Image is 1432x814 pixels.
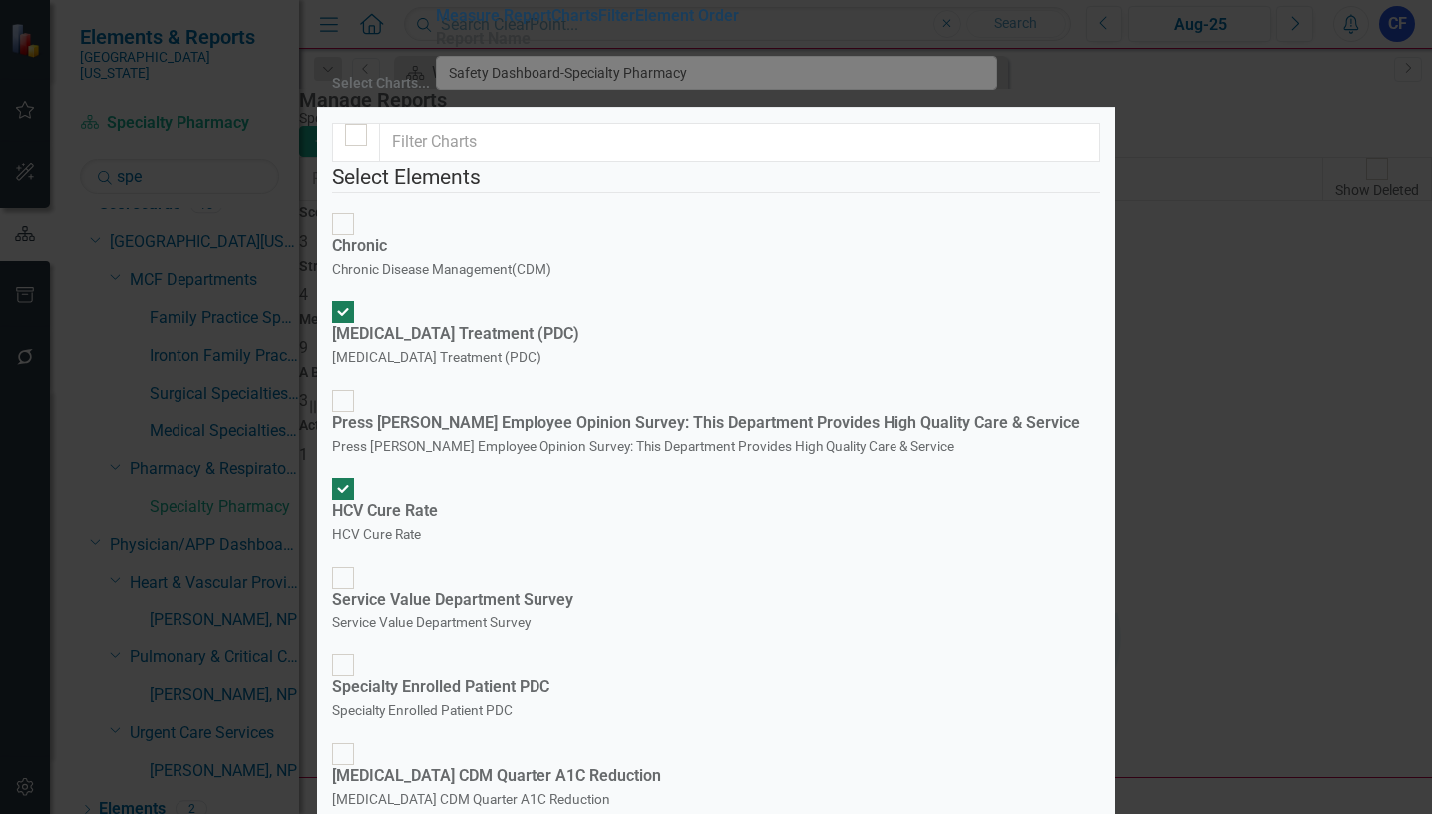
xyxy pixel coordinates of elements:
small: HCV Cure Rate [332,526,421,542]
div: [MEDICAL_DATA] CDM Quarter A1C Reduction [332,765,661,788]
input: Filter Charts [379,123,1100,162]
small: [MEDICAL_DATA] CDM Quarter A1C Reduction [332,791,610,807]
div: Specialty Enrolled Patient PDC [332,676,549,699]
div: [MEDICAL_DATA] Treatment (PDC) [332,323,579,346]
legend: Select Elements [332,162,1100,193]
small: Service Value Department Survey [332,614,531,630]
div: HCV Cure Rate [332,500,438,523]
small: [MEDICAL_DATA] Treatment (PDC) [332,349,541,365]
div: Chronic [332,235,551,258]
small: Press [PERSON_NAME] Employee Opinion Survey: This Department Provides High Quality Care & Service [332,438,954,454]
div: Press [PERSON_NAME] Employee Opinion Survey: This Department Provides High Quality Care & Service [332,412,1080,435]
div: Select Charts... [332,76,430,91]
small: Chronic Disease Management(CDM) [332,261,551,277]
div: Service Value Department Survey [332,589,573,611]
small: Specialty Enrolled Patient PDC [332,702,513,718]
